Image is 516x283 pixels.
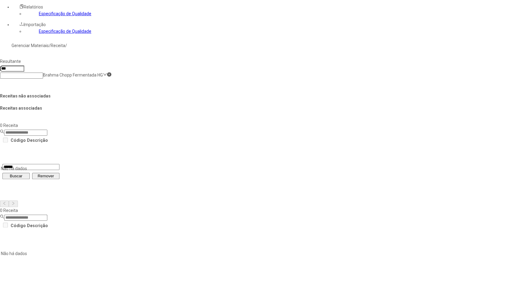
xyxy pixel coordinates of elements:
[39,11,91,16] a: Especificação de Qualidade
[27,221,48,230] th: Descrição
[10,221,26,230] th: Código
[65,43,67,48] nz-breadcrumb-separator: /
[12,43,49,48] a: Gerenciar Materiais
[27,136,48,145] th: Descrição
[49,43,51,48] nz-breadcrumb-separator: /
[24,22,46,27] span: Importação
[24,5,43,9] span: Relatórios
[51,43,65,48] a: Receita
[39,29,91,34] a: Especificação de Qualidade
[43,73,103,77] nz-select-item: Brahma Chopp Fermentada HG
[1,165,198,172] p: Não há dados
[10,136,26,145] th: Código
[1,250,198,257] p: Não há dados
